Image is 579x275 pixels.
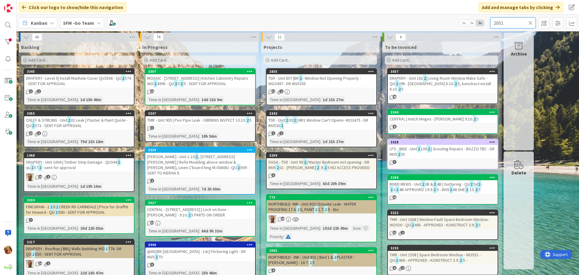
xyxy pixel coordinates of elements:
[351,225,361,232] div: Size
[300,207,314,212] span: 5, PAINT
[395,186,399,193] mark: 2
[145,200,255,219] div: 3027CENTRAL - [STREET_ADDRESS] | Lock on Door - [PERSON_NAME] - 9.10.25 PARTS ON ORDER
[393,195,397,199] span: 41
[269,69,376,74] div: 2835
[24,111,134,116] div: 3055
[299,75,302,82] mark: 2
[269,195,376,200] div: 773
[55,209,58,216] mark: 2
[391,110,498,114] div: 3344
[24,239,134,258] div: 2217DRAPERY - Rooftop | BBQ Walls Bubbling WO2776- DR QU2550 - SENT FOR APPROVAL
[147,186,199,192] div: Time in [GEOGRAPHIC_DATA]
[388,245,498,264] div: 3193TMR - Unit 1508 | Spare Bedroom Window - WO551 - QU2466 - APPROVED - KONSTRUCT 3.9.25 -
[38,164,42,171] mark: 2
[271,173,275,177] span: 5
[268,201,356,212] span: NORTHBUILD -INK - Unit 803 | Ensuite Leak - WATER PROOFING 17.4.
[148,148,255,152] div: 3339
[388,175,498,180] div: 3268
[142,44,168,50] span: In Progress
[26,204,49,209] span: FINEGRAIN - 1
[78,183,79,190] span: :
[26,204,128,215] span: CREEK RD CARINDALE | Price for Graffiti for Howard - QU
[309,259,312,266] mark: 2
[174,80,178,87] mark: 2
[303,158,307,165] mark: 2
[268,138,320,145] div: Time in [GEOGRAPHIC_DATA]
[145,242,255,248] div: 3346
[21,44,40,50] span: Backlog
[150,126,154,130] span: 3
[401,266,405,270] span: 2
[31,122,35,129] mark: 2
[147,228,199,234] div: Time in [GEOGRAPHIC_DATA]
[269,111,376,116] div: 3343
[321,138,345,145] div: 1d 21h 27m
[145,69,255,88] div: 3307MOSAIC - [STREET_ADDRESS] | Kitchen Cabinetry Repairs WO24995 - QU2525 - SENT FOR APPROVAL
[145,111,255,116] div: 3347
[180,80,184,87] mark: 2
[475,186,478,193] mark: 2
[267,111,376,116] div: 3343
[397,151,401,158] mark: 2
[153,80,157,87] mark: 2
[395,257,399,264] mark: 2
[401,86,403,92] span: 5
[26,75,121,81] span: DRAPERY - Level 5| Install Manhole Cover QU3506 - QU
[145,242,255,261] div: 3346@WORK [GEOGRAPHIC_DATA] - 14c| Flickering Light - DR INV5270
[150,57,169,63] span: Add Card...
[24,260,134,268] div: SD
[105,245,108,252] mark: 2
[79,225,105,232] div: 20d 22h 55m
[24,197,134,203] div: 3333
[321,96,345,103] div: 1d 21h 27m
[469,187,475,192] span: .10.
[267,69,376,88] div: 2835TSR - Unit 807 |BR2- Window Not Opening Properly - WO3497 - DR INV5305
[318,207,324,212] span: 1.7.
[199,186,200,192] span: :
[267,215,376,223] div: SD
[147,207,229,218] span: CENTRAL - [STREET_ADDRESS] | Lock on Door - [PERSON_NAME] - 9.10.
[269,248,376,253] div: 2565
[178,81,180,86] span: 5
[158,254,163,260] span: 70
[268,254,333,260] span: NORTHBUILD - INK - Unit 801 | Bed 1 &
[399,81,454,86] span: 398 - [GEOGRAPHIC_DATA] 8.10.
[148,201,255,205] div: 3027
[333,254,337,261] mark: 2
[511,50,527,57] div: Archive
[26,225,78,232] div: Time in [GEOGRAPHIC_DATA]
[121,75,125,82] mark: 2
[145,69,255,74] div: 3307
[46,175,50,179] span: 1
[453,187,465,192] span: 68 DHE
[24,153,134,158] div: 1968
[391,69,498,74] div: 3037
[391,246,498,250] div: 3193
[399,187,433,192] span: 4B APPROVED 19.9.
[28,57,48,63] span: Add Card...
[274,34,285,41] span: 11
[388,210,498,216] div: 3232
[361,225,362,232] span: :
[476,116,479,122] span: 5
[237,164,240,171] mark: 2
[280,131,283,135] span: 1
[324,164,327,171] mark: 2
[271,268,275,272] span: 9
[29,89,33,93] span: 1
[393,231,397,235] span: 12
[42,165,76,170] span: - sent for approval
[246,117,249,123] mark: 2
[285,117,289,123] mark: 2
[401,152,405,157] span: 55
[24,153,134,171] div: 1968DRAPERY - Unit 1604 | Timber Strip Damage - QU3442- qu2572- sent for approval
[320,165,324,170] span: .9.
[289,117,293,123] span: 00
[148,243,255,247] div: 3346
[268,159,303,165] span: SAGA - TSR - Unit 90
[396,34,406,41] span: 6
[391,175,498,180] div: 3268
[147,75,248,86] span: MOSAIC - [STREET_ADDRESS] | Kitchen Cabinetry Repairs WO
[199,228,200,234] span: :
[414,222,475,228] span: 468 - APPROVED - KONSTRUCT 3.9.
